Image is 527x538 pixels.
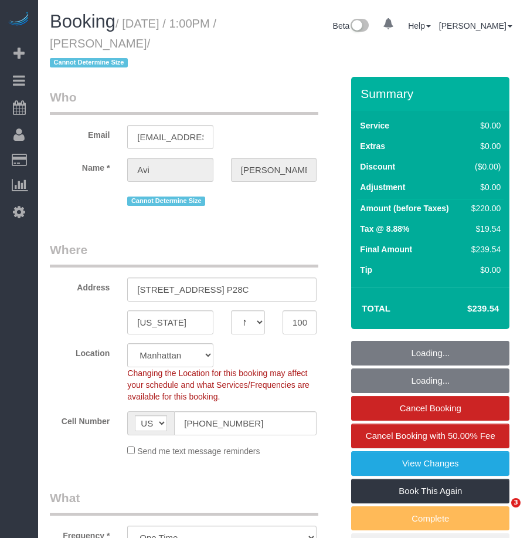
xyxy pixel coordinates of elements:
[41,125,118,141] label: Email
[50,17,216,70] small: / [DATE] / 1:00PM / [PERSON_NAME]
[467,181,501,193] div: $0.00
[41,411,118,427] label: Cell Number
[41,343,118,359] label: Location
[349,19,369,34] img: New interface
[487,498,515,526] iframe: Intercom live chat
[439,21,512,31] a: [PERSON_NAME]
[408,21,431,31] a: Help
[467,120,501,131] div: $0.00
[50,11,115,32] span: Booking
[351,424,509,448] a: Cancel Booking with 50.00% Fee
[467,161,501,172] div: ($0.00)
[360,161,395,172] label: Discount
[366,431,495,441] span: Cancel Booking with 50.00% Fee
[174,411,317,435] input: Cell Number
[351,479,509,503] a: Book This Again
[351,396,509,421] a: Cancel Booking
[467,243,501,255] div: $239.54
[361,87,504,100] h3: Summary
[333,21,369,31] a: Beta
[127,310,213,334] input: City
[50,241,318,268] legend: Where
[127,158,213,182] input: First Name
[360,202,448,214] label: Amount (before Taxes)
[351,451,509,476] a: View Changes
[360,264,372,276] label: Tip
[137,446,260,456] span: Send me text message reminders
[360,120,389,131] label: Service
[283,310,317,334] input: Zip Code
[127,197,205,206] span: Cannot Determine Size
[50,489,318,516] legend: What
[360,243,412,255] label: Final Amount
[360,181,405,193] label: Adjustment
[231,158,317,182] input: Last Name
[511,498,521,507] span: 3
[360,140,385,152] label: Extras
[127,125,213,149] input: Email
[362,303,390,313] strong: Total
[467,202,501,214] div: $220.00
[41,158,118,174] label: Name *
[127,368,310,401] span: Changing the Location for this booking may affect your schedule and what Services/Frequencies are...
[432,304,499,314] h4: $239.54
[50,58,128,67] span: Cannot Determine Size
[41,278,118,293] label: Address
[7,12,30,28] img: Automaid Logo
[467,223,501,235] div: $19.54
[467,140,501,152] div: $0.00
[360,223,409,235] label: Tax @ 8.88%
[50,89,318,115] legend: Who
[467,264,501,276] div: $0.00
